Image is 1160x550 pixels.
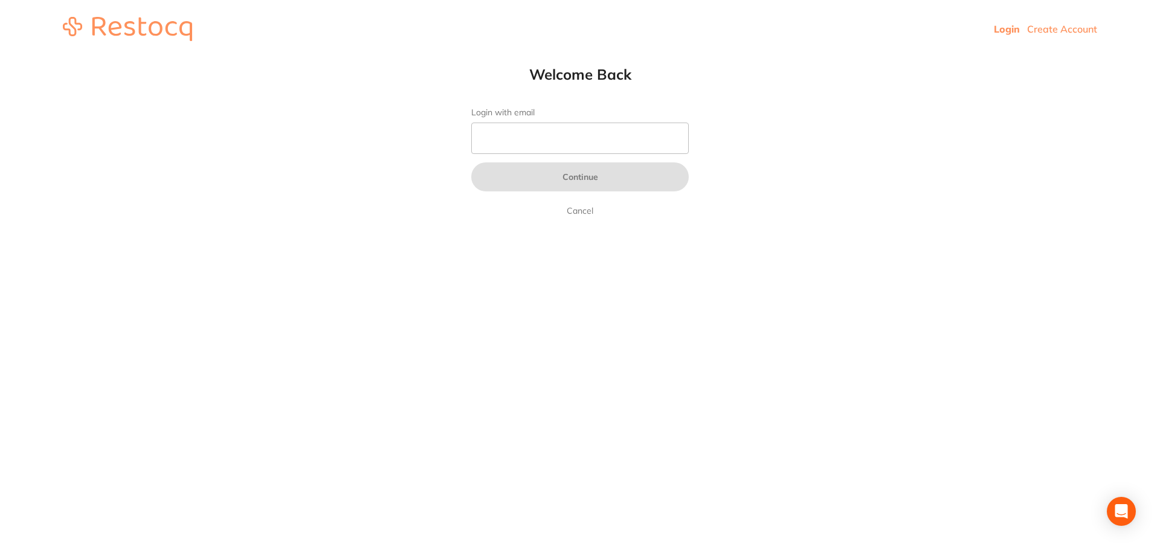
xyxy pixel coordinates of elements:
[994,23,1020,35] a: Login
[1107,497,1136,526] div: Open Intercom Messenger
[564,203,596,218] a: Cancel
[63,17,192,41] img: restocq_logo.svg
[471,107,689,118] label: Login with email
[447,65,713,83] h1: Welcome Back
[1027,23,1097,35] a: Create Account
[471,162,689,191] button: Continue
